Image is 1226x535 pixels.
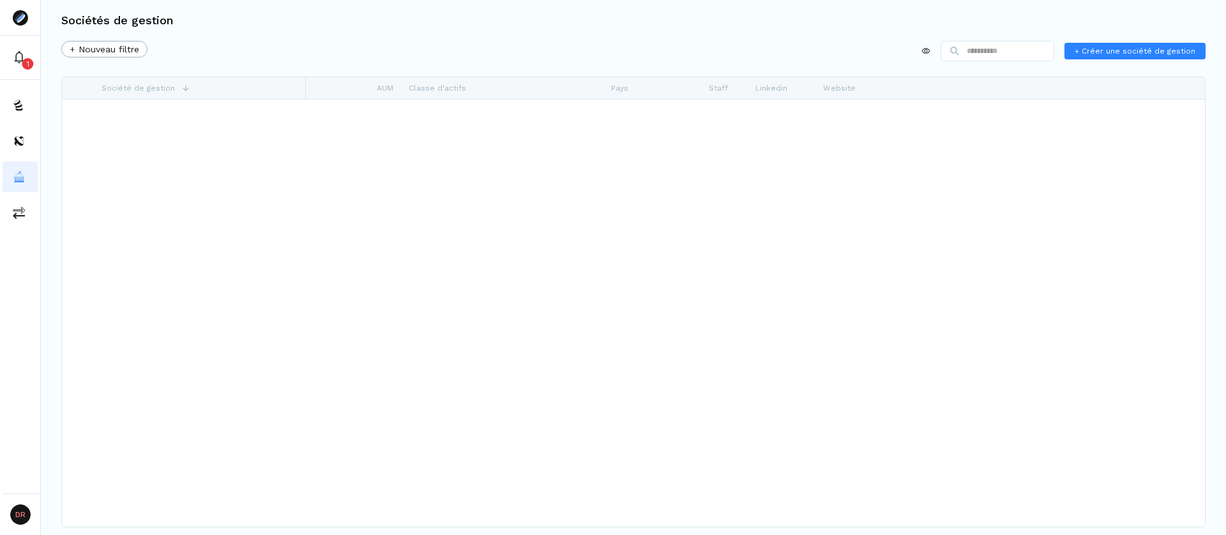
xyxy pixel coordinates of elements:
[1075,45,1195,57] span: + Créer une société de gestion
[61,15,173,26] h3: Sociétés de gestion
[3,162,38,192] button: asset-managers
[3,90,38,121] button: funds
[823,84,856,93] span: Website
[70,43,139,56] span: + Nouveau filtre
[61,41,148,57] button: + Nouveau filtre
[27,59,29,69] p: 1
[102,84,175,93] span: Société de gestion
[755,84,787,93] span: Linkedin
[10,504,31,525] span: DR
[3,197,38,228] button: commissions
[3,42,38,73] button: 1
[13,99,26,112] img: funds
[377,84,393,93] span: AUM
[13,170,26,183] img: asset-managers
[409,84,466,93] span: Classe d'actifs
[3,126,38,156] button: distributors
[13,135,26,147] img: distributors
[709,84,728,93] span: Staff
[13,206,26,219] img: commissions
[611,84,628,93] span: Pays
[1064,43,1206,59] button: + Créer une société de gestion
